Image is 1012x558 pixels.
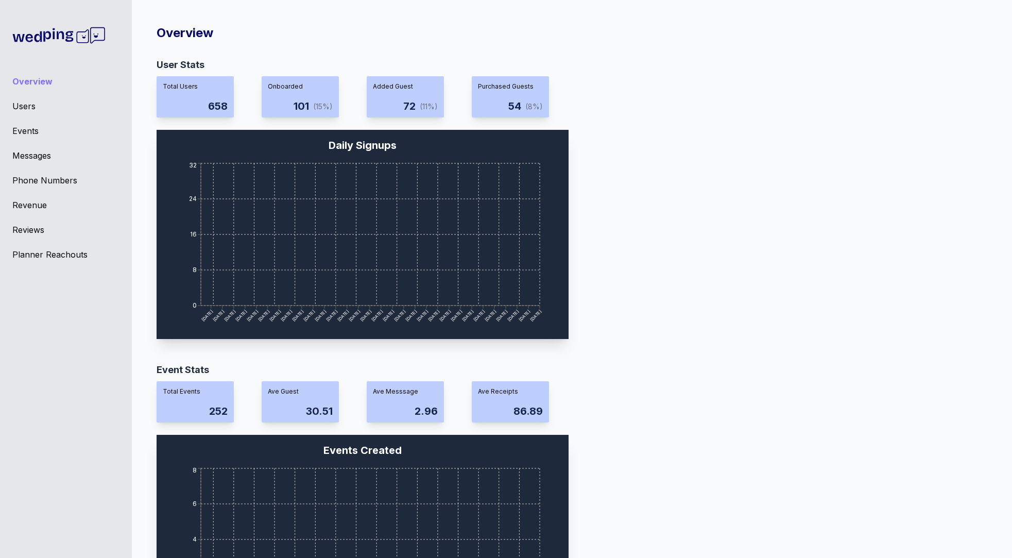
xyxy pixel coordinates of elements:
div: 30.51 [306,404,333,418]
tspan: [DATE] [234,309,248,322]
tspan: [DATE] [484,309,497,322]
div: Onboarded [268,82,333,91]
div: Overview [157,25,979,41]
tspan: [DATE] [438,309,452,322]
tspan: [DATE] [291,309,304,322]
tspan: [DATE] [370,309,384,322]
a: Users [12,100,119,112]
div: Event Stats [157,363,979,377]
tspan: [DATE] [336,309,350,322]
div: (11%) [420,102,438,112]
tspan: [DATE] [212,309,225,322]
a: Revenue [12,199,119,211]
tspan: [DATE] [348,309,361,322]
div: (15%) [313,102,333,112]
tspan: [DATE] [393,309,406,322]
div: Ave Guest [268,387,333,396]
div: 2.96 [415,404,438,418]
tspan: [DATE] [246,309,259,322]
tspan: [DATE] [472,309,486,322]
div: 101 [294,99,309,113]
tspan: 4 [193,535,197,543]
div: 54 [508,99,521,113]
div: User Stats [157,58,979,72]
tspan: [DATE] [268,309,282,322]
tspan: [DATE] [404,309,418,322]
tspan: [DATE] [416,309,429,322]
div: 658 [208,99,228,113]
div: (8%) [525,102,543,112]
a: Reviews [12,224,119,236]
tspan: [DATE] [223,309,236,322]
div: Total Users [163,82,228,91]
div: 252 [209,404,228,418]
a: Messages [12,149,119,162]
tspan: 16 [190,230,197,238]
tspan: [DATE] [529,309,542,322]
tspan: 24 [189,195,197,202]
tspan: 8 [193,466,197,474]
div: Total Events [163,387,228,396]
tspan: [DATE] [518,309,531,322]
tspan: [DATE] [200,309,214,322]
div: Purchased Guests [478,82,543,91]
tspan: [DATE] [427,309,440,322]
div: Ave Receipts [478,387,543,396]
tspan: [DATE] [506,309,520,322]
div: Events Created [323,443,402,458]
tspan: [DATE] [280,309,293,322]
tspan: [DATE] [382,309,395,322]
tspan: [DATE] [495,309,508,322]
a: Phone Numbers [12,174,119,187]
tspan: [DATE] [461,309,474,322]
a: Overview [12,75,119,88]
div: Daily Signups [329,138,397,153]
tspan: [DATE] [450,309,463,322]
tspan: [DATE] [314,309,327,322]
tspan: [DATE] [257,309,270,322]
tspan: [DATE] [359,309,372,322]
a: Planner Reachouts [12,248,119,261]
tspan: 6 [193,500,197,508]
a: Events [12,125,119,137]
tspan: 8 [193,266,197,274]
tspan: 32 [189,161,197,169]
div: Ave Messsage [373,387,438,396]
tspan: [DATE] [325,309,338,322]
div: Added Guest [373,82,438,91]
tspan: [DATE] [302,309,316,322]
div: 86.89 [513,404,543,418]
div: 72 [403,99,416,113]
tspan: 0 [193,301,197,309]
